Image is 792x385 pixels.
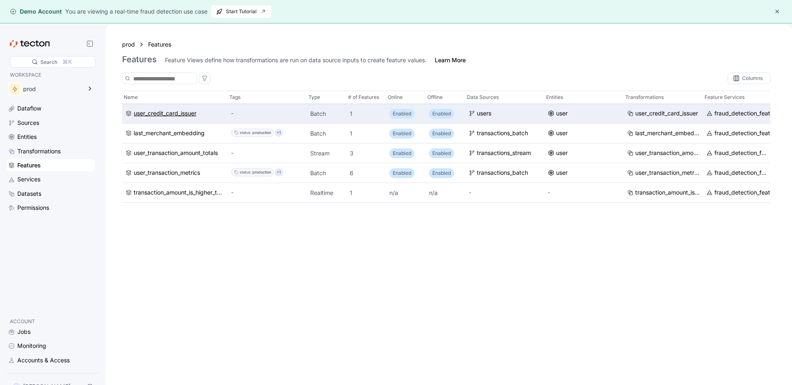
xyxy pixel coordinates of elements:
a: last_merchant_embedding [125,129,224,138]
p: Entities [546,93,563,101]
div: - [548,188,620,197]
a: user [548,149,620,158]
a: Services [7,173,95,185]
a: transaction_amount_is_higher_than_average [125,188,224,197]
a: fraud_detection_feature_service [706,169,767,178]
p: Enabled [432,169,451,177]
p: # of Features [348,93,379,101]
div: fraud_detection_feature_service [714,169,767,178]
p: Offline [427,93,443,101]
a: user_transaction_metrics [627,169,700,178]
a: Features [148,40,177,49]
div: Monitoring [17,341,46,350]
a: Monitoring [7,340,95,352]
div: user_transaction_metrics [134,169,200,178]
div: transactions_batch [477,129,528,138]
p: WORKSPACE [10,71,92,79]
div: user_credit_card_issuer [635,109,698,118]
div: user [556,149,568,158]
div: Entities [17,132,37,141]
p: Enabled [393,110,411,118]
div: user_credit_card_issuer [134,109,196,118]
div: Permissions [17,203,49,212]
a: user_transaction_amount_totals [627,149,700,158]
div: status : [240,129,252,137]
div: fraud_detection_feature_service:v2 [714,188,779,197]
div: fraud_detection_feature_service:v2 [714,149,767,158]
div: Sources [17,118,39,127]
div: user_transaction_amount_totals [635,149,700,158]
a: Entities [7,131,95,143]
div: status : [240,169,252,177]
a: transactions_batch [469,169,541,178]
a: Learn More [435,56,466,64]
a: Sources [7,117,95,129]
a: Permissions [7,202,95,214]
div: Datasets [17,189,41,198]
a: last_merchant_embedding [627,129,700,138]
button: Start Tutorial [211,5,272,18]
p: 1 [350,110,383,118]
p: Stream [310,149,343,157]
a: fraud_detection_feature_service:v2 [706,129,779,138]
p: Tags [229,93,240,101]
div: Features [17,161,41,170]
div: production [252,169,271,177]
a: Jobs [7,326,95,338]
div: user [556,129,568,138]
div: Dataflow [17,104,41,113]
div: user_transaction_metrics [635,169,700,178]
p: 3 [350,149,383,157]
a: transactions_stream [469,149,541,158]
a: Datasets [7,188,95,200]
div: - [231,109,304,118]
p: Enabled [393,169,411,177]
div: prod [23,86,82,92]
a: prod [122,40,135,49]
div: Jobs [17,327,31,336]
p: 1 [350,129,383,138]
a: user_credit_card_issuer [627,109,700,118]
p: 1 [350,189,383,197]
a: user_credit_card_issuer [125,109,224,118]
a: user_transaction_metrics [125,169,224,178]
div: transactions_stream [477,149,531,158]
div: - [469,188,541,197]
a: Dataflow [7,102,95,115]
div: Accounts & Access [17,356,70,365]
div: last_merchant_embedding [635,129,700,138]
a: transactions_batch [469,129,541,138]
a: Transformations [7,145,95,157]
p: Data Sources [467,93,499,101]
div: Search⌘K [10,56,96,68]
div: You are viewing a real-time fraud detection use case [65,7,207,16]
p: ACCOUNT [10,317,92,326]
div: user [556,109,568,118]
p: Enabled [393,129,411,138]
p: Batch [310,129,343,138]
div: Columns [728,73,771,84]
div: - [231,149,304,158]
div: Services [17,175,40,184]
div: fraud_detection_feature_service:v2 [714,109,779,118]
p: Realtime [310,189,343,197]
a: transaction_amount_is_higher_than_average [627,188,700,197]
div: Transformations [17,147,61,156]
a: user [548,169,620,178]
div: user_transaction_amount_totals [134,149,218,158]
p: 6 [350,169,383,177]
div: last_merchant_embedding [134,129,205,138]
h3: Features [122,54,157,64]
p: n/a [389,189,422,197]
a: fraud_detection_feature_service:v2 [706,188,779,197]
a: Features [7,159,95,171]
a: fraud_detection_feature_service:v2 [706,149,767,158]
p: Enabled [432,110,451,118]
p: Online [388,93,403,101]
div: transaction_amount_is_higher_than_average [134,188,224,197]
div: production [252,129,271,137]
